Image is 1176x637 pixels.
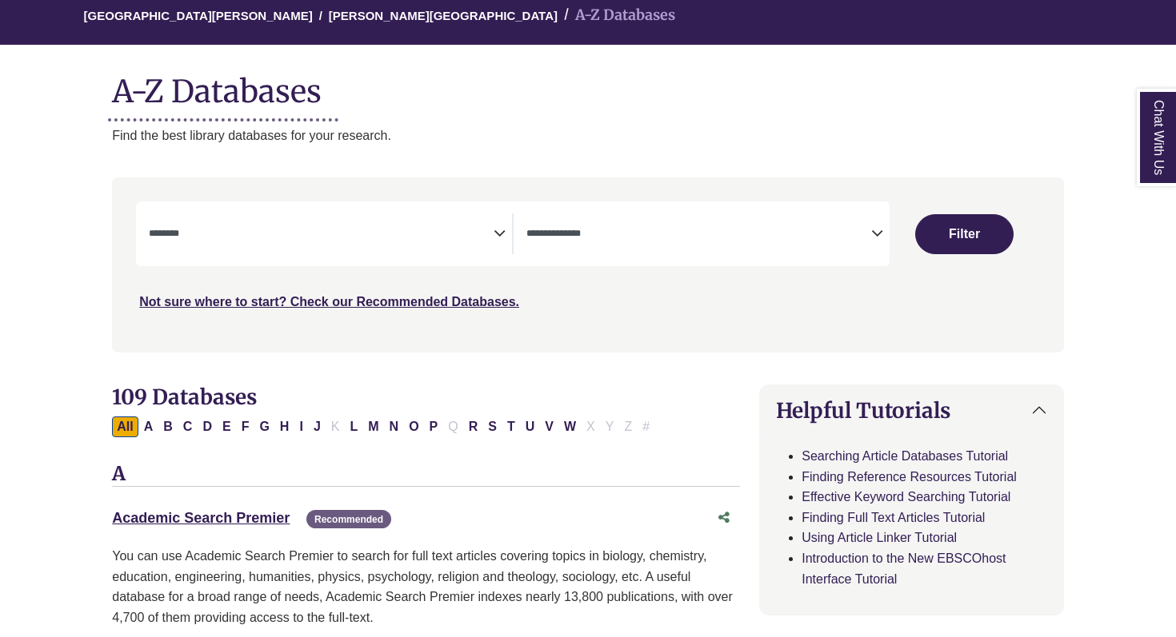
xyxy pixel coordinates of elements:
a: Searching Article Databases Tutorial [802,449,1008,463]
a: Finding Full Text Articles Tutorial [802,511,985,524]
h1: A-Z Databases [112,61,1064,109]
button: Filter Results V [540,416,558,437]
button: Helpful Tutorials [760,385,1063,436]
button: Filter Results S [483,416,502,437]
button: Filter Results L [345,416,362,437]
nav: Search filters [112,177,1064,352]
p: You can use Academic Search Premier to search for full text articles covering topics in biology, ... [112,546,740,627]
h3: A [112,463,740,487]
button: Filter Results N [385,416,404,437]
div: Alpha-list to filter by first letter of database name [112,419,656,432]
button: Filter Results H [275,416,294,437]
button: Filter Results E [218,416,236,437]
button: Filter Results B [158,416,178,437]
button: Submit for Search Results [915,214,1014,254]
button: Filter Results R [464,416,483,437]
a: Finding Reference Resources Tutorial [802,470,1017,484]
button: All [112,416,138,437]
button: Filter Results A [139,416,158,437]
button: Filter Results P [425,416,443,437]
textarea: Search [149,229,494,241]
button: Filter Results G [254,416,274,437]
button: Filter Results O [404,416,423,437]
button: Filter Results I [294,416,307,437]
button: Filter Results T [502,416,520,437]
button: Filter Results U [521,416,540,437]
span: Recommended [306,510,391,528]
a: [GEOGRAPHIC_DATA][PERSON_NAME] [84,6,313,22]
span: 109 Databases [112,384,257,410]
p: Find the best library databases for your research. [112,125,1064,146]
button: Filter Results J [309,416,326,437]
a: Effective Keyword Searching Tutorial [802,490,1010,504]
a: Not sure where to start? Check our Recommended Databases. [139,295,519,309]
button: Filter Results F [237,416,254,437]
a: Introduction to the New EBSCOhost Interface Tutorial [802,551,1006,586]
a: [PERSON_NAME][GEOGRAPHIC_DATA] [329,6,558,22]
button: Filter Results W [559,416,581,437]
li: A-Z Databases [558,4,675,27]
a: Academic Search Premier [112,510,290,526]
button: Filter Results C [178,416,198,437]
button: Share this database [708,503,740,533]
button: Filter Results M [363,416,383,437]
a: Using Article Linker Tutorial [802,531,957,544]
button: Filter Results D [198,416,217,437]
textarea: Search [526,229,871,241]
